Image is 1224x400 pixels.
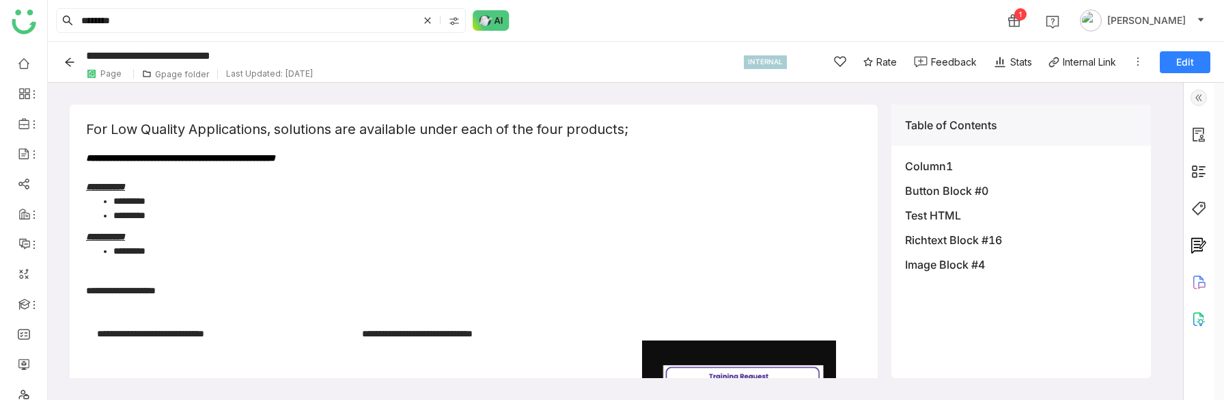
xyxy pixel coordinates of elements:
span: Edit [1176,55,1194,69]
div: Test HTML [905,209,1137,222]
img: paper.svg [86,68,97,79]
img: search-type.svg [449,16,460,27]
div: Column1 [905,159,1137,173]
div: Table of Contents [891,105,1151,146]
img: ask-buddy-normal.svg [473,10,510,31]
div: Stats [993,55,1032,69]
div: Feedback [931,55,977,69]
button: Back [61,51,83,73]
img: avatar [1080,10,1102,31]
button: [PERSON_NAME] [1077,10,1208,31]
div: For Low Quality Applications, solutions are available under each of the four products; [86,121,861,137]
img: help.svg [1046,15,1059,29]
img: folder.svg [142,69,152,79]
div: 1 [1014,8,1027,21]
button: Edit [1160,51,1210,73]
div: Image Block #4 [905,258,1137,271]
div: Last Updated: [DATE] [226,68,314,79]
span: [PERSON_NAME] [1107,13,1186,28]
div: INTERNAL [744,55,787,69]
div: Button Block #0 [905,184,1137,198]
div: Richtext Block #16 [905,233,1137,247]
span: Rate [876,55,897,69]
div: Gpage folder [155,69,209,79]
div: Internal Link [1063,56,1116,68]
img: logo [12,10,36,34]
div: Page [100,68,122,79]
img: feedback-1.svg [914,56,928,68]
img: stats.svg [993,55,1007,69]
